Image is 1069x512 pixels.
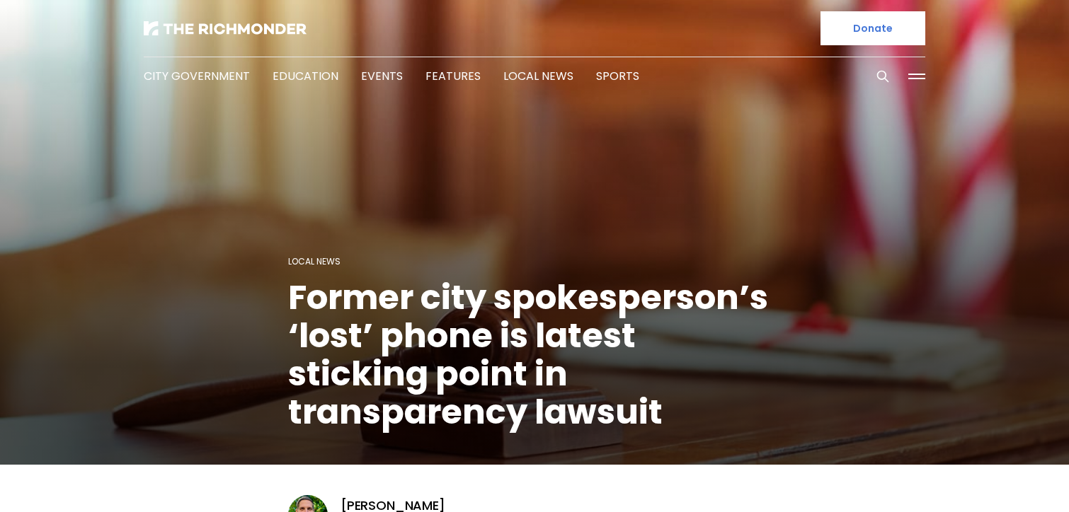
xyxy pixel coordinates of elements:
[361,68,403,84] a: Events
[872,66,893,87] button: Search this site
[425,68,481,84] a: Features
[288,255,341,267] a: Local News
[503,68,573,84] a: Local News
[144,21,307,35] img: The Richmonder
[288,279,781,431] h1: Former city spokesperson’s ‘lost’ phone is latest sticking point in transparency lawsuit
[596,68,639,84] a: Sports
[273,68,338,84] a: Education
[144,68,250,84] a: City Government
[821,11,925,45] a: Donate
